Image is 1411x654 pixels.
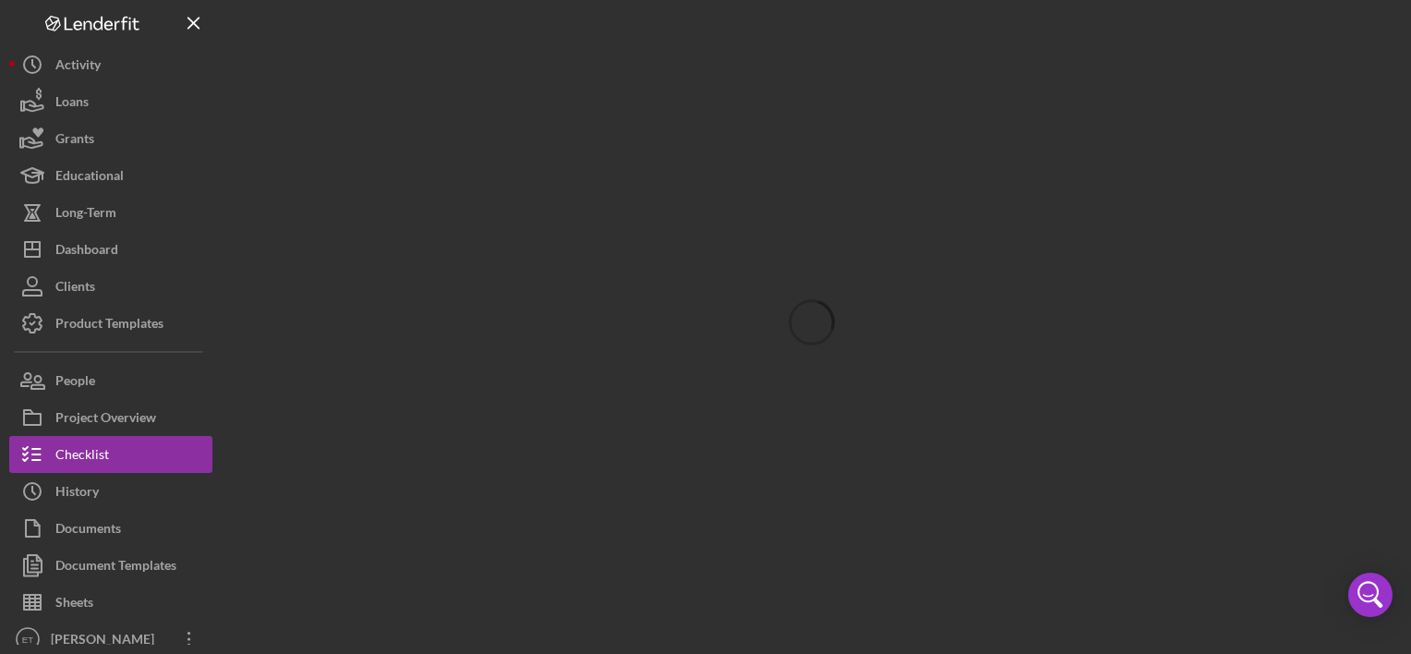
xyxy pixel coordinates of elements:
div: Educational [55,157,124,199]
div: Sheets [55,584,93,625]
button: Documents [9,510,212,547]
div: History [55,473,99,515]
div: Open Intercom Messenger [1348,573,1393,617]
div: Grants [55,120,94,162]
button: Educational [9,157,212,194]
div: Long-Term [55,194,116,236]
button: Sheets [9,584,212,621]
button: Long-Term [9,194,212,231]
div: Clients [55,268,95,309]
div: Product Templates [55,305,163,346]
button: Grants [9,120,212,157]
button: Project Overview [9,399,212,436]
button: Loans [9,83,212,120]
div: Activity [55,46,101,88]
div: Document Templates [55,547,176,588]
div: Loans [55,83,89,125]
button: Activity [9,46,212,83]
button: Dashboard [9,231,212,268]
text: ET [22,635,33,645]
div: Project Overview [55,399,156,441]
button: Product Templates [9,305,212,342]
button: People [9,362,212,399]
button: History [9,473,212,510]
button: Checklist [9,436,212,473]
button: Clients [9,268,212,305]
div: Documents [55,510,121,551]
button: Document Templates [9,547,212,584]
div: Dashboard [55,231,118,272]
div: Checklist [55,436,109,478]
div: People [55,362,95,404]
